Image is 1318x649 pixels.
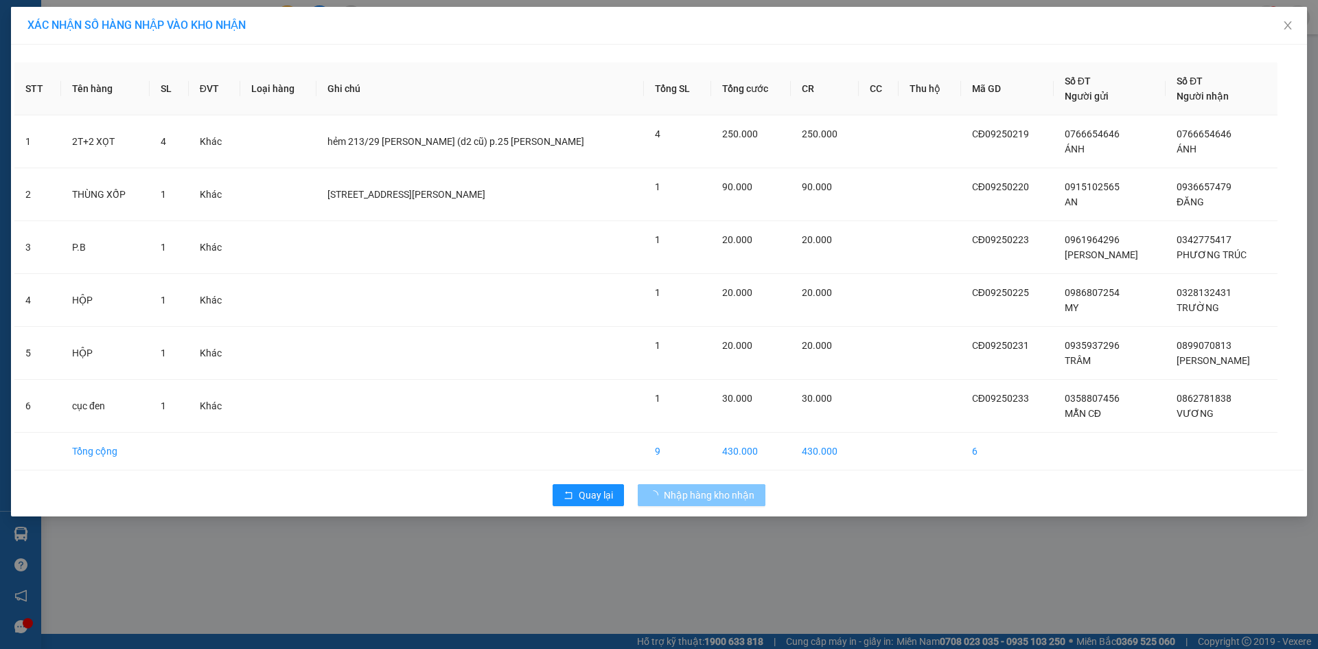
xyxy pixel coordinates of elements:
span: ĐĂNG [1177,196,1203,207]
span: rollback [564,490,573,501]
span: MẪN CĐ [1065,408,1101,419]
span: XÁC NHẬN SỐ HÀNG NHẬP VÀO KHO NHẬN [27,19,246,32]
span: ÁNH [1065,144,1085,155]
span: 4 [655,128,660,139]
td: 4 [14,274,61,327]
span: 90.000 [802,181,832,192]
td: 6 [961,433,1054,470]
th: SL [150,62,188,115]
th: ĐVT [189,62,240,115]
span: 1 [161,189,166,200]
span: 0935937296 [1065,340,1120,351]
th: STT [14,62,61,115]
th: Tổng cước [711,62,791,115]
span: 0342775417 [1177,234,1232,245]
td: cục đen [61,380,150,433]
span: 0961964296 [1065,234,1120,245]
span: 0766654646 [1065,128,1120,139]
button: Nhập hàng kho nhận [638,484,765,506]
span: Quay lại [579,488,613,503]
th: Mã GD [961,62,1054,115]
td: 5 [14,327,61,380]
span: Số ĐT [1177,76,1203,87]
td: 430.000 [791,433,859,470]
td: HỘP [61,327,150,380]
span: 250.000 [722,128,758,139]
span: 90.000 [722,181,752,192]
span: 250.000 [802,128,837,139]
span: 0328132431 [1177,287,1232,298]
td: THÙNG XỐP [61,168,150,221]
span: VƯƠNG [1177,408,1214,419]
th: Thu hộ [899,62,960,115]
button: Close [1269,7,1307,45]
span: [PERSON_NAME] [1177,355,1250,366]
span: 0986807254 [1065,287,1120,298]
span: 30.000 [722,393,752,404]
span: TRƯỜNG [1177,302,1219,313]
span: 4 [161,136,166,147]
span: 1 [161,348,166,358]
span: Nhập hàng kho nhận [664,488,754,503]
td: Khác [189,168,240,221]
button: rollbackQuay lại [553,484,624,506]
span: 1 [161,295,166,306]
span: 1 [655,181,660,192]
td: 430.000 [711,433,791,470]
th: Tổng SL [644,62,710,115]
span: CĐ09250219 [972,128,1029,139]
span: Người nhận [1177,91,1229,102]
span: [PERSON_NAME] [1065,249,1138,260]
td: Khác [189,380,240,433]
th: Ghi chú [316,62,644,115]
span: 0358807456 [1065,393,1120,404]
td: 3 [14,221,61,274]
th: Loại hàng [240,62,317,115]
span: MY [1065,302,1078,313]
span: 20.000 [722,340,752,351]
span: CĐ09250223 [972,234,1029,245]
span: Số ĐT [1065,76,1091,87]
span: ÁNH [1177,144,1196,155]
td: P.B [61,221,150,274]
span: CĐ09250231 [972,340,1029,351]
span: 20.000 [722,234,752,245]
span: close [1282,20,1293,31]
span: 20.000 [802,287,832,298]
span: loading [649,490,664,500]
th: Tên hàng [61,62,150,115]
span: TRÂM [1065,355,1091,366]
td: 6 [14,380,61,433]
td: HỘP [61,274,150,327]
span: 0915102565 [1065,181,1120,192]
td: Khác [189,327,240,380]
span: AN [1065,196,1078,207]
span: 30.000 [802,393,832,404]
span: 20.000 [802,340,832,351]
span: 20.000 [722,287,752,298]
span: 0862781838 [1177,393,1232,404]
td: 9 [644,433,710,470]
td: Khác [189,274,240,327]
span: 1 [655,393,660,404]
th: CC [859,62,899,115]
span: CĐ09250233 [972,393,1029,404]
td: 2 [14,168,61,221]
td: 1 [14,115,61,168]
td: Khác [189,115,240,168]
span: 1 [161,400,166,411]
span: CĐ09250225 [972,287,1029,298]
td: Khác [189,221,240,274]
span: 1 [161,242,166,253]
span: 0936657479 [1177,181,1232,192]
span: 0766654646 [1177,128,1232,139]
span: 0899070813 [1177,340,1232,351]
span: [STREET_ADDRESS][PERSON_NAME] [327,189,485,200]
span: PHƯƠNG TRÚC [1177,249,1247,260]
span: hẻm 213/29 [PERSON_NAME] (d2 cũ) p.25 [PERSON_NAME] [327,136,584,147]
th: CR [791,62,859,115]
span: 1 [655,287,660,298]
span: 1 [655,234,660,245]
td: 2T+2 XỌT [61,115,150,168]
span: 1 [655,340,660,351]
